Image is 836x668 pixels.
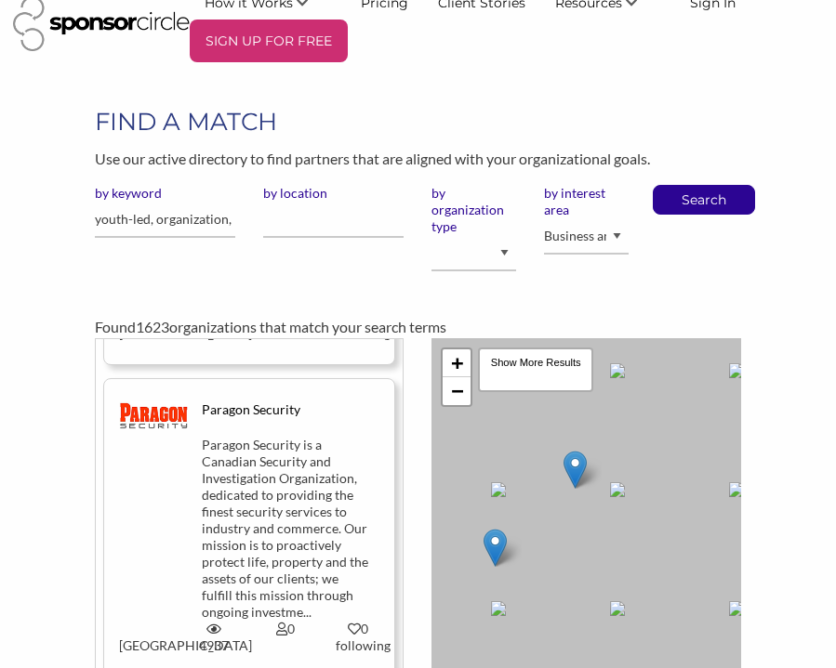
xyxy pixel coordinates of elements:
p: SIGN UP FOR FREE [197,27,340,55]
span: 1623 [136,318,169,335]
label: by organization type [431,185,516,235]
a: Zoom out [443,377,471,405]
input: Please enter one or more keywords [95,202,235,238]
label: by interest area [544,185,629,218]
img: n4rpx1znveocjyiradfz [119,401,187,429]
div: 0 [249,621,322,637]
h1: FIND A MATCH [95,105,740,138]
div: Found organizations that match your search terms [95,316,740,338]
div: 0 following [336,621,380,654]
div: Show More Results [478,347,592,392]
p: Use our active directory to find partners that are aligned with your organizational goals. [95,147,740,171]
div: [GEOGRAPHIC_DATA] [105,621,178,654]
div: Paragon Security [202,401,370,418]
a: Zoom in [443,349,471,377]
div: Paragon Security is a Canadian Security and Investigation Organization, dedicated to providing th... [202,437,370,621]
div: 4937 [178,621,250,654]
a: Paragon Security Paragon Security is a Canadian Security and Investigation Organization, dedicate... [119,401,379,653]
button: Search [673,186,735,214]
label: by location [263,185,404,202]
label: by keyword [95,185,235,202]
